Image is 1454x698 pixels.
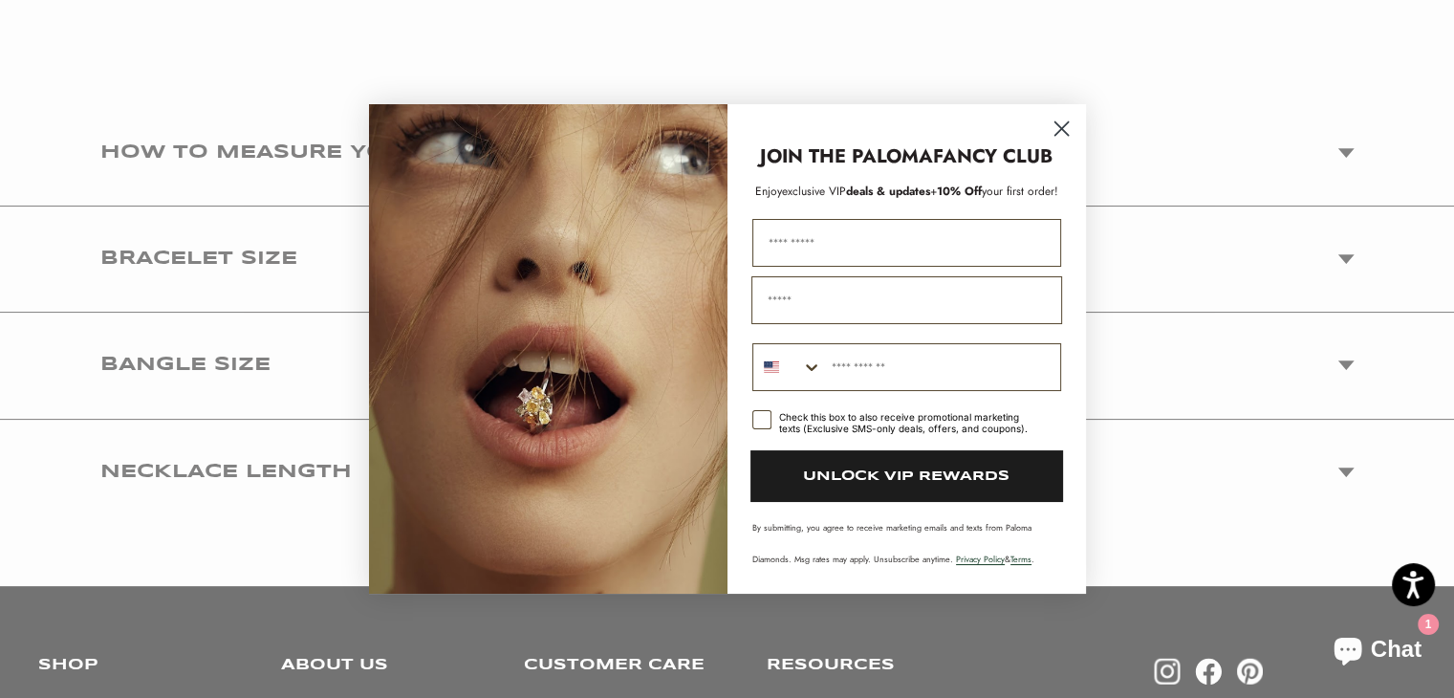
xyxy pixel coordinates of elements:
input: First Name [752,219,1061,267]
button: Close dialog [1045,112,1078,145]
span: Enjoy [755,183,782,200]
img: Loading... [369,104,727,594]
strong: JOIN THE PALOMA [760,142,933,170]
button: UNLOCK VIP REWARDS [750,450,1063,502]
p: By submitting, you agree to receive marketing emails and texts from Paloma Diamonds. Msg rates ma... [752,521,1061,565]
span: 10% Off [937,183,982,200]
span: & . [956,553,1034,565]
input: Email [751,276,1062,324]
span: + your first order! [930,183,1058,200]
div: Check this box to also receive promotional marketing texts (Exclusive SMS-only deals, offers, and... [779,411,1038,434]
span: deals & updates [782,183,930,200]
input: Phone Number [822,344,1060,390]
img: United States [764,360,779,375]
strong: FANCY CLUB [933,142,1053,170]
span: exclusive VIP [782,183,846,200]
button: Search Countries [753,344,822,390]
a: Privacy Policy [956,553,1005,565]
a: Terms [1010,553,1031,565]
